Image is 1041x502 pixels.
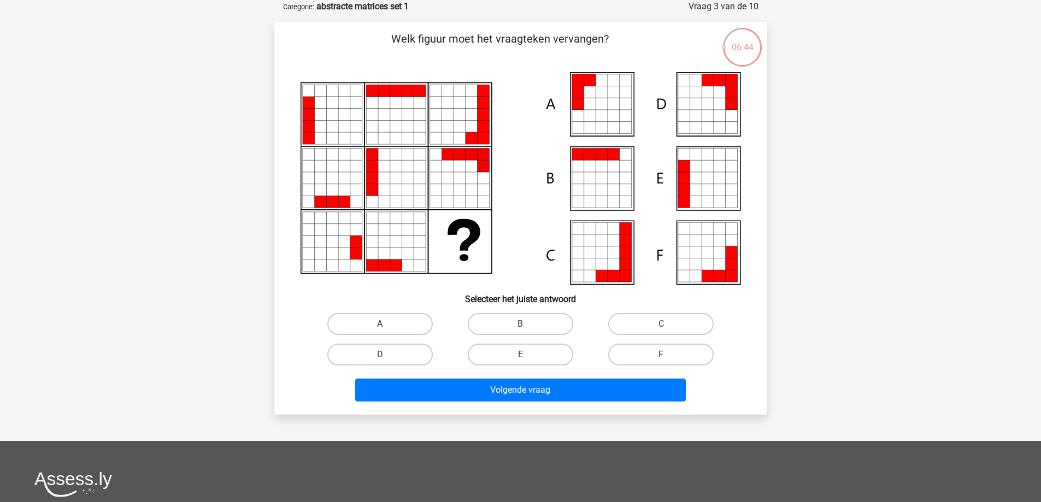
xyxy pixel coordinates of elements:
[327,344,433,365] label: D
[722,27,763,54] div: 06:44
[292,285,750,304] h6: Selecteer het juiste antwoord
[327,313,433,335] label: A
[468,313,573,335] label: B
[283,3,314,11] small: Categorie:
[34,471,112,497] img: Assessly logo
[355,379,686,401] button: Volgende vraag
[468,344,573,365] label: E
[608,344,714,365] label: F
[316,1,409,11] strong: abstracte matrices set 1
[292,31,709,63] p: Welk figuur moet het vraagteken vervangen?
[608,313,714,335] label: C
